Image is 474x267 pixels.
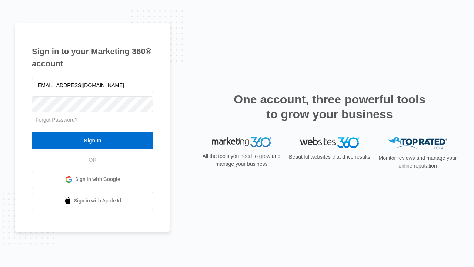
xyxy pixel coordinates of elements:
[32,45,153,70] h1: Sign in to your Marketing 360® account
[75,175,120,183] span: Sign in with Google
[300,137,359,148] img: Websites 360
[84,156,102,164] span: OR
[32,132,153,149] input: Sign In
[32,171,153,188] a: Sign in with Google
[74,197,121,205] span: Sign in with Apple Id
[32,192,153,210] a: Sign in with Apple Id
[36,117,78,123] a: Forgot Password?
[231,92,428,122] h2: One account, three powerful tools to grow your business
[388,137,447,149] img: Top Rated Local
[288,153,371,161] p: Beautiful websites that drive results
[200,152,283,168] p: All the tools you need to grow and manage your business
[212,137,271,148] img: Marketing 360
[32,78,153,93] input: Email
[376,154,459,170] p: Monitor reviews and manage your online reputation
